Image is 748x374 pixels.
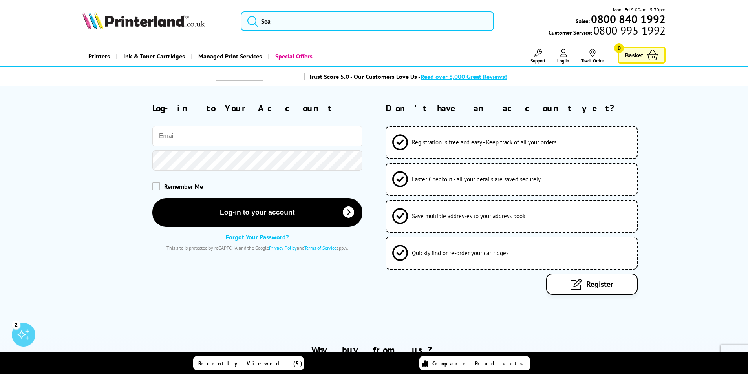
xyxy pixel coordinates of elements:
[421,73,507,80] span: Read over 8,000 Great Reviews!
[613,6,666,13] span: Mon - Fri 9:00am - 5:30pm
[549,27,666,36] span: Customer Service:
[82,46,116,66] a: Printers
[581,49,604,64] a: Track Order
[152,245,362,251] div: This site is protected by reCAPTCHA and the Google and apply.
[268,46,318,66] a: Special Offers
[412,175,541,183] span: Faster Checkout - all your details are saved securely
[226,233,289,241] a: Forgot Your Password?
[263,73,305,80] img: trustpilot rating
[193,356,304,370] a: Recently Viewed (5)
[412,139,556,146] span: Registration is free and easy - Keep track of all your orders
[546,274,638,295] a: Register
[216,71,263,81] img: trustpilot rating
[123,46,185,66] span: Ink & Toner Cartridges
[116,46,191,66] a: Ink & Toner Cartridges
[557,58,569,64] span: Log In
[304,245,337,251] a: Terms of Service
[309,73,507,80] a: Trust Score 5.0 - Our Customers Love Us -Read over 8,000 Great Reviews!
[152,126,362,146] input: Email
[618,47,666,64] a: Basket 0
[191,46,268,66] a: Managed Print Services
[530,49,545,64] a: Support
[82,12,231,31] a: Printerland Logo
[152,102,362,114] h2: Log-in to Your Account
[412,212,525,220] span: Save multiple addresses to your address book
[386,102,666,114] h2: Don't have an account yet?
[591,12,666,26] b: 0800 840 1992
[241,11,494,31] input: Sea
[198,360,303,367] span: Recently Viewed (5)
[82,12,205,29] img: Printerland Logo
[412,249,508,257] span: Quickly find or re-order your cartridges
[82,344,666,356] h2: Why buy from us?
[152,198,362,227] button: Log-in to your account
[557,49,569,64] a: Log In
[432,360,527,367] span: Compare Products
[592,27,666,34] span: 0800 995 1992
[12,320,20,329] div: 2
[614,43,624,53] span: 0
[530,58,545,64] span: Support
[590,15,666,23] a: 0800 840 1992
[576,17,590,25] span: Sales:
[164,182,203,190] span: Remember Me
[419,356,530,370] a: Compare Products
[625,50,643,60] span: Basket
[586,279,613,289] span: Register
[269,245,297,251] a: Privacy Policy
